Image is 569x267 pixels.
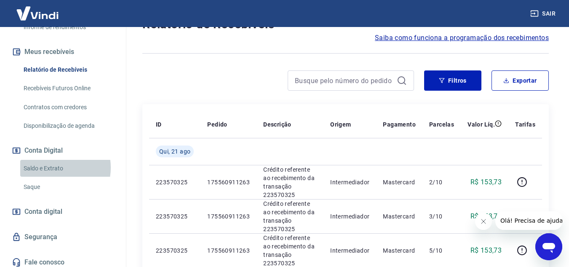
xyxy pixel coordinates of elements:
[470,245,502,256] p: R$ 153,73
[429,246,454,255] p: 5/10
[24,206,62,218] span: Conta digital
[156,178,194,186] p: 223570325
[330,178,369,186] p: Intermediador
[330,212,369,221] p: Intermediador
[20,61,116,78] a: Relatório de Recebíveis
[20,99,116,116] a: Contratos com credores
[383,246,416,255] p: Mastercard
[263,165,317,199] p: Crédito referente ao recebimento da transação 223570325
[495,211,562,230] iframe: Mensagem da empresa
[330,246,369,255] p: Intermediador
[20,80,116,97] a: Recebíveis Futuros Online
[207,120,227,129] p: Pedido
[263,120,291,129] p: Descrição
[515,120,535,129] p: Tarifas
[470,211,502,221] p: R$ 153,73
[429,120,454,129] p: Parcelas
[207,212,250,221] p: 175560911263
[20,178,116,196] a: Saque
[10,228,116,246] a: Segurança
[475,213,492,230] iframe: Fechar mensagem
[535,233,562,260] iframe: Botão para abrir a janela de mensagens
[263,200,317,233] p: Crédito referente ao recebimento da transação 223570325
[383,178,416,186] p: Mastercard
[156,212,194,221] p: 223570325
[492,70,549,91] button: Exportar
[207,246,250,255] p: 175560911263
[529,6,559,22] button: Sair
[424,70,481,91] button: Filtros
[330,120,351,129] p: Origem
[5,6,71,13] span: Olá! Precisa de ajuda?
[156,246,194,255] p: 223570325
[467,120,495,129] p: Valor Líq.
[429,178,454,186] p: 2/10
[159,147,190,156] span: Qui, 21 ago
[383,212,416,221] p: Mastercard
[10,202,116,221] a: Conta digital
[383,120,416,129] p: Pagamento
[10,0,65,26] img: Vindi
[295,74,393,87] input: Busque pelo número do pedido
[20,117,116,135] a: Disponibilização de agenda
[429,212,454,221] p: 3/10
[470,177,502,187] p: R$ 153,73
[20,160,116,177] a: Saldo e Extrato
[10,43,116,61] button: Meus recebíveis
[156,120,162,129] p: ID
[10,141,116,160] button: Conta Digital
[375,33,549,43] a: Saiba como funciona a programação dos recebimentos
[20,19,116,36] a: Informe de rendimentos
[207,178,250,186] p: 175560911263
